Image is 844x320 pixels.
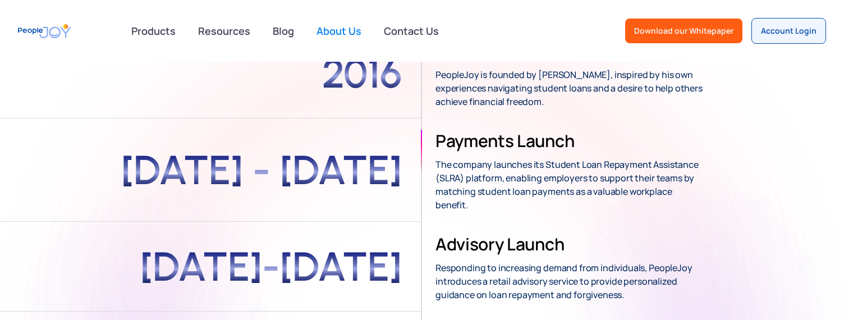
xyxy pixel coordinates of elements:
[751,18,826,44] a: Account Login
[18,19,71,44] a: home
[625,19,742,43] a: Download our Whitepaper
[435,68,705,108] p: PeopleJoy is founded by [PERSON_NAME], inspired by his own experiences navigating student loans a...
[761,25,817,36] div: Account Login
[310,19,368,43] a: About Us
[377,19,446,43] a: Contact Us
[435,261,705,301] p: Responding to increasing demand from individuals, PeopleJoy introduces a retail advisory service ...
[266,19,301,43] a: Blog
[435,233,564,255] h3: Advisory Launch
[435,158,705,212] p: The company launches its Student Loan Repayment Assistance (SLRA) platform, enabling employers to...
[634,25,733,36] div: Download our Whitepaper
[191,19,257,43] a: Resources
[125,20,182,42] div: Products
[435,130,574,152] h3: Payments Launch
